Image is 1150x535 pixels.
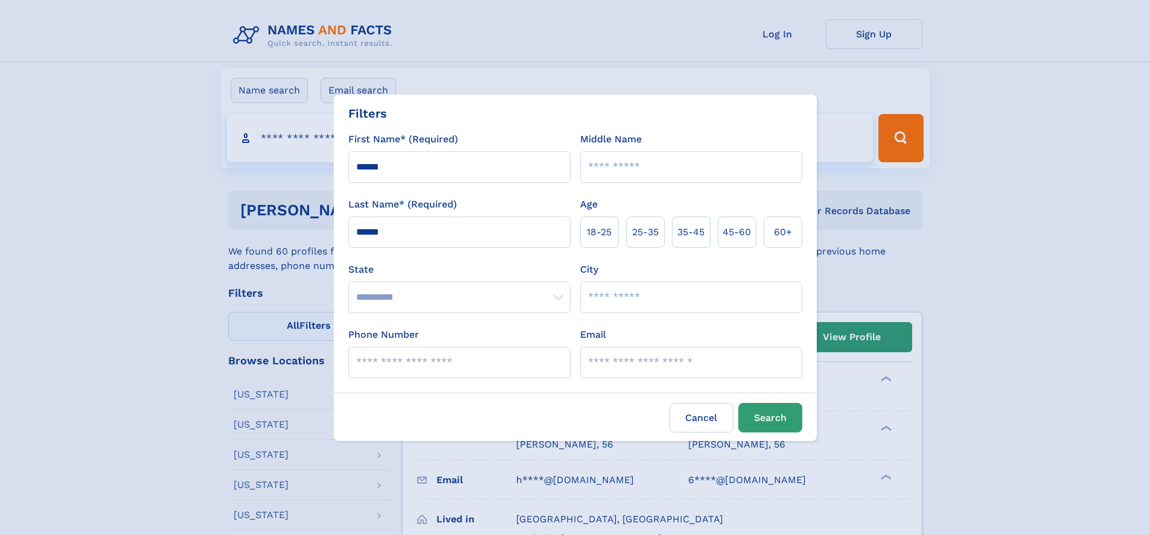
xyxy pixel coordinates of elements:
div: Filters [348,104,387,122]
label: Email [580,328,606,342]
label: First Name* (Required) [348,132,458,147]
label: Last Name* (Required) [348,197,457,212]
label: State [348,262,570,277]
span: 60+ [774,225,792,239]
span: 45‑60 [723,225,751,239]
span: 25‑35 [632,225,659,239]
span: 18‑25 [587,225,612,239]
label: Cancel [669,403,733,432]
label: Middle Name [580,132,642,147]
span: 35‑45 [677,225,704,239]
button: Search [738,403,802,432]
label: Age [580,197,598,212]
label: City [580,262,598,277]
label: Phone Number [348,328,419,342]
